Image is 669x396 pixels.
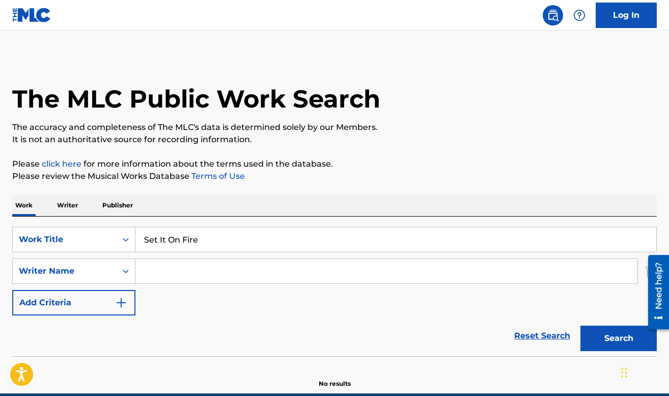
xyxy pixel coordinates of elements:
[580,326,657,351] button: Search
[42,159,81,169] a: click here
[54,195,81,216] p: Writer
[12,84,380,114] h1: The MLC Public Work Search
[12,158,657,170] p: Please for more information about the terms used in the database.
[640,251,669,333] iframe: Resource Center
[12,195,36,216] p: Work
[569,5,590,25] div: Help
[189,171,245,181] a: Terms of Use
[12,121,657,134] p: The accuracy and completeness of The MLC's data is determined solely by our Members.
[547,9,559,21] img: search
[19,233,110,246] div: Work Title
[573,9,586,21] img: help
[12,290,135,315] button: Add Criteria
[12,170,657,182] p: Please review the Musical Works Database
[509,325,575,347] a: Reset Search
[12,8,51,22] img: MLC Logo
[99,195,136,216] p: Publisher
[543,5,563,25] a: Public Search
[12,227,657,356] form: Search Form
[19,265,110,277] div: Writer Name
[12,134,657,146] p: It is not an authoritative source for recording information.
[319,367,351,388] p: No results
[596,3,657,28] a: Log In
[115,297,127,309] img: 9d2ae6d4665cec9f34b9.svg
[618,347,669,396] iframe: Chat Widget
[621,357,627,388] div: Drag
